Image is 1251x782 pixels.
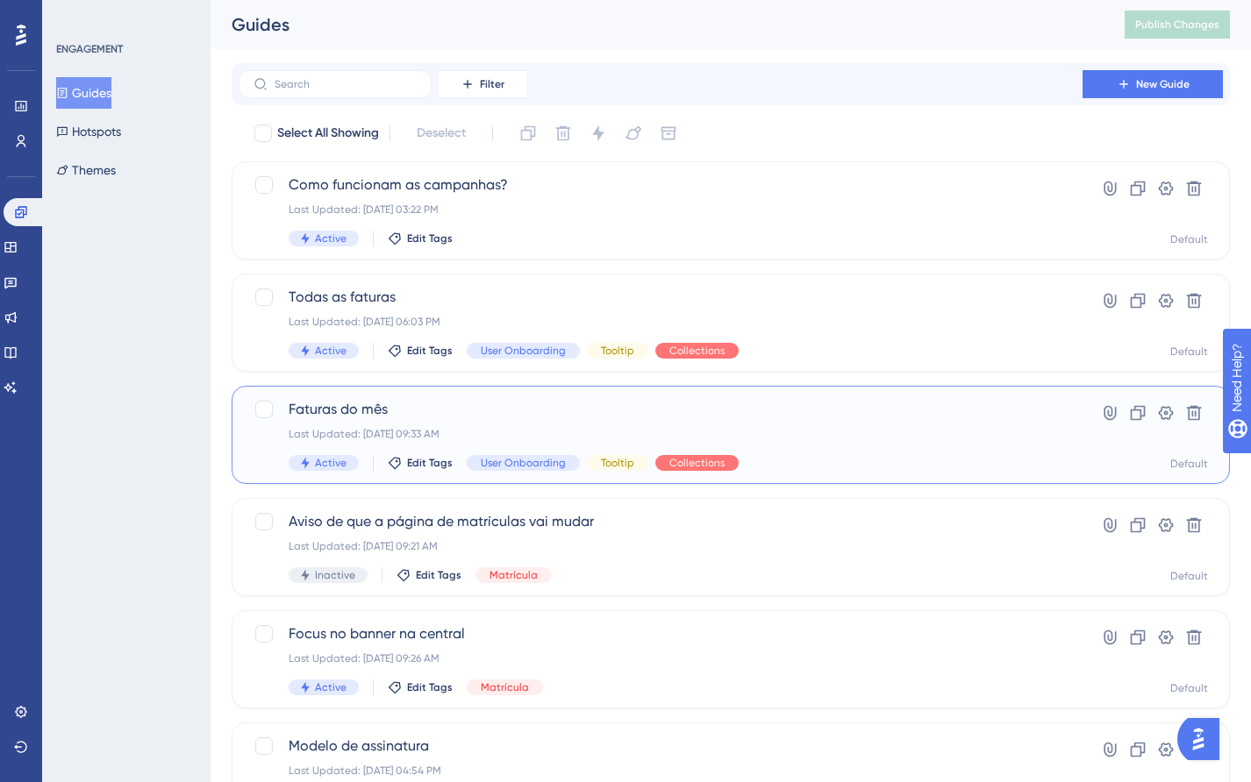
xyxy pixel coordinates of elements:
[232,12,1081,37] div: Guides
[315,680,347,694] span: Active
[669,344,725,358] span: Collections
[481,456,566,470] span: User Onboarding
[315,344,347,358] span: Active
[601,344,634,358] span: Tooltip
[289,736,1033,757] span: Modelo de assinatura
[401,117,482,149] button: Deselect
[289,427,1033,441] div: Last Updated: [DATE] 09:33 AM
[601,456,634,470] span: Tooltip
[407,680,453,694] span: Edit Tags
[289,764,1033,778] div: Last Updated: [DATE] 04:54 PM
[669,456,725,470] span: Collections
[407,231,453,245] span: Edit Tags
[315,568,355,582] span: Inactive
[275,78,417,90] input: Search
[56,154,116,186] button: Themes
[315,456,347,470] span: Active
[289,623,1033,644] span: Focus no banner na central
[1125,11,1230,39] button: Publish Changes
[407,344,453,358] span: Edit Tags
[1170,681,1208,695] div: Default
[315,231,347,245] span: Active
[388,344,453,358] button: Edit Tags
[289,174,1033,195] span: Como funcionam as campanhas?
[289,315,1033,329] div: Last Updated: [DATE] 06:03 PM
[1135,18,1219,32] span: Publish Changes
[388,456,453,470] button: Edit Tags
[1170,569,1208,583] div: Default
[289,539,1033,553] div: Last Updated: [DATE] 09:21 AM
[56,77,111,109] button: Guides
[1170,345,1208,359] div: Default
[1083,70,1223,98] button: New Guide
[407,456,453,470] span: Edit Tags
[289,651,1033,665] div: Last Updated: [DATE] 09:26 AM
[289,203,1033,217] div: Last Updated: [DATE] 03:22 PM
[56,116,121,147] button: Hotspots
[490,568,538,582] span: Matrícula
[289,399,1033,420] span: Faturas do mês
[289,511,1033,532] span: Aviso de que a página de matrículas vai mudar
[289,287,1033,308] span: Todas as faturas
[416,568,461,582] span: Edit Tags
[41,4,110,25] span: Need Help?
[480,77,504,91] span: Filter
[277,123,379,144] span: Select All Showing
[439,70,526,98] button: Filter
[388,680,453,694] button: Edit Tags
[1170,457,1208,471] div: Default
[1170,232,1208,246] div: Default
[481,680,529,694] span: Matrícula
[1136,77,1190,91] span: New Guide
[1177,713,1230,765] iframe: UserGuiding AI Assistant Launcher
[481,344,566,358] span: User Onboarding
[417,123,466,144] span: Deselect
[56,42,123,56] div: ENGAGEMENT
[388,231,453,245] button: Edit Tags
[397,568,461,582] button: Edit Tags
